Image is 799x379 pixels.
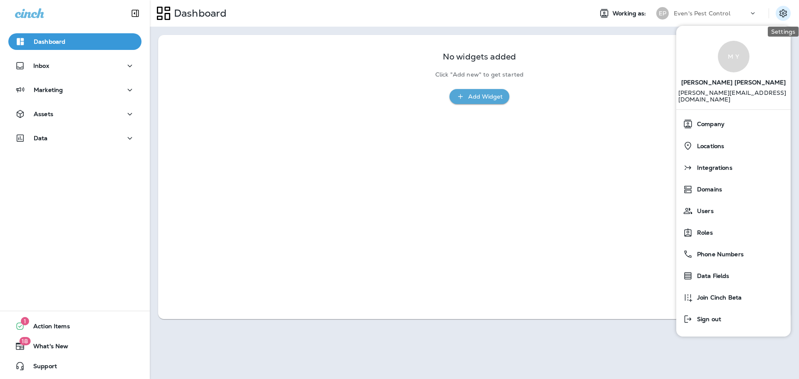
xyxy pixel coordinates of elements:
p: Dashboard [34,38,65,45]
span: Company [693,121,725,128]
span: Roles [693,229,713,236]
button: Add Widget [449,89,509,104]
span: What's New [25,343,68,353]
span: Data Fields [693,272,730,280]
div: Add Widget [468,92,503,102]
a: Locations [680,137,787,154]
div: Settings [768,27,799,37]
button: Data [8,130,141,146]
div: EP [656,7,669,20]
button: Settings [776,6,791,21]
span: 1 [21,317,29,325]
span: Domains [693,186,722,193]
button: Integrations [676,157,791,178]
button: Domains [676,178,791,200]
p: No widgets added [443,53,516,60]
p: Click "Add new" to get started [435,71,524,78]
button: Users [676,200,791,222]
button: Data Fields [676,265,791,287]
p: Dashboard [171,7,226,20]
p: Inbox [33,62,49,69]
a: Domains [680,181,787,198]
a: Phone Numbers [680,246,787,263]
button: Sign out [676,308,791,330]
span: Action Items [25,323,70,333]
span: Phone Numbers [693,251,744,258]
button: Dashboard [8,33,141,50]
p: Data [34,135,48,141]
a: Integrations [680,159,787,176]
button: Phone Numbers [676,243,791,265]
p: Assets [34,111,53,117]
button: Join Cinch Beta [676,287,791,308]
button: Roles [676,222,791,243]
a: Company [680,116,787,132]
span: Users [693,208,714,215]
span: Support [25,363,57,373]
span: Join Cinch Beta [693,294,742,301]
button: Locations [676,135,791,157]
a: M Y[PERSON_NAME] [PERSON_NAME] [PERSON_NAME][EMAIL_ADDRESS][DOMAIN_NAME] [676,32,791,109]
button: Support [8,358,141,374]
button: 18What's New [8,338,141,354]
button: Marketing [8,82,141,98]
span: [PERSON_NAME] [PERSON_NAME] [681,72,786,89]
span: Sign out [693,316,721,323]
button: Collapse Sidebar [124,5,147,22]
p: [PERSON_NAME][EMAIL_ADDRESS][DOMAIN_NAME] [678,89,789,109]
button: Company [676,113,791,135]
a: Data Fields [680,268,787,284]
a: Roles [680,224,787,241]
button: Inbox [8,57,141,74]
p: Even's Pest Control [674,10,730,17]
div: M Y [718,41,749,72]
button: 1Action Items [8,318,141,334]
span: Locations [693,143,724,150]
span: Integrations [693,164,732,171]
span: 18 [19,337,30,345]
p: Marketing [34,87,63,93]
button: Assets [8,106,141,122]
a: Users [680,203,787,219]
span: Working as: [613,10,648,17]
